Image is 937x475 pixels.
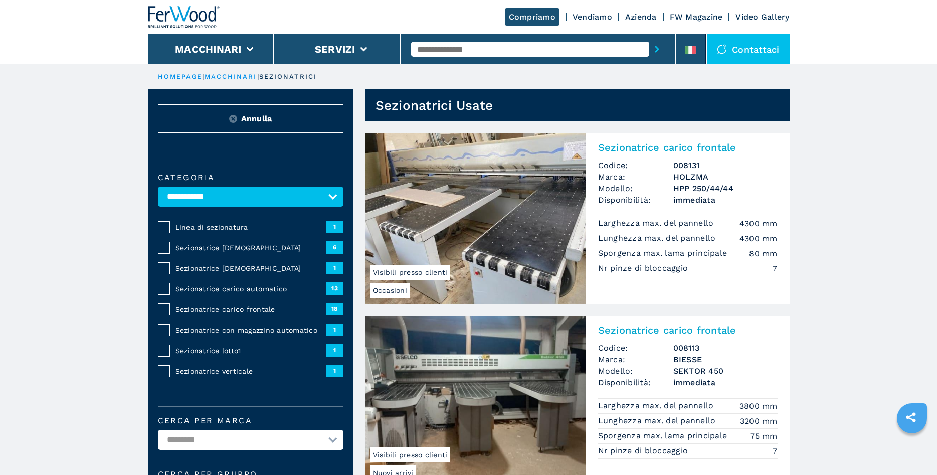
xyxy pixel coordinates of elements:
h3: BIESSE [673,354,778,365]
span: Marca: [598,354,673,365]
span: Disponibilità: [598,194,673,206]
span: Visibili presso clienti [370,447,450,462]
span: Sezionatrice [DEMOGRAPHIC_DATA] [175,263,326,273]
em: 4300 mm [739,218,778,229]
span: Visibili presso clienti [370,265,450,280]
em: 4300 mm [739,233,778,244]
em: 7 [773,445,777,457]
span: 13 [326,282,343,294]
h3: 008131 [673,160,778,171]
span: 1 [326,324,343,336]
a: Sezionatrice carico frontale HOLZMA HPP 250/44/44OccasioniVisibili presso clientiSezionatrice car... [365,133,790,304]
div: Contattaci [707,34,790,64]
p: Lunghezza max. del pannello [598,233,718,244]
a: Azienda [625,12,657,22]
p: Larghezza max. del pannello [598,218,716,229]
p: Nr pinze di bloccaggio [598,445,691,456]
button: ResetAnnulla [158,104,343,133]
span: | [257,73,259,80]
em: 75 mm [750,430,777,442]
em: 80 mm [749,248,777,259]
a: Video Gallery [735,12,789,22]
p: Nr pinze di bloccaggio [598,263,691,274]
p: sezionatrici [259,72,317,81]
a: HOMEPAGE [158,73,203,80]
span: Annulla [241,113,272,124]
span: Disponibilità: [598,377,673,388]
a: sharethis [898,405,923,430]
span: 1 [326,365,343,377]
img: Sezionatrice carico frontale HOLZMA HPP 250/44/44 [365,133,586,304]
em: 3200 mm [740,415,778,427]
span: 6 [326,241,343,253]
span: immediata [673,194,778,206]
img: Reset [229,115,237,123]
label: Categoria [158,174,343,182]
span: 1 [326,262,343,274]
p: Larghezza max. del pannello [598,400,716,411]
a: macchinari [205,73,257,80]
h2: Sezionatrice carico frontale [598,141,778,153]
a: Compriamo [505,8,559,26]
em: 7 [773,263,777,274]
span: immediata [673,377,778,388]
img: Ferwood [148,6,220,28]
h3: HOLZMA [673,171,778,183]
span: 18 [326,303,343,315]
span: | [202,73,204,80]
p: Lunghezza max. del pannello [598,415,718,426]
span: 1 [326,221,343,233]
span: Sezionatrice [DEMOGRAPHIC_DATA] [175,243,326,253]
img: Contattaci [717,44,727,54]
h1: Sezionatrici Usate [376,97,493,113]
h3: SEKTOR 450 [673,365,778,377]
p: Sporgenza max. lama principale [598,248,730,259]
iframe: Chat [894,430,929,467]
span: 1 [326,344,343,356]
span: Marca: [598,171,673,183]
span: Modello: [598,365,673,377]
button: submit-button [649,38,665,61]
em: 3800 mm [739,400,778,412]
label: Cerca per marca [158,417,343,425]
span: Sezionatrice carico automatico [175,284,326,294]
button: Servizi [315,43,355,55]
span: Codice: [598,342,673,354]
span: Modello: [598,183,673,194]
span: Sezionatrice con magazzino automatico [175,325,326,335]
span: Linea di sezionatura [175,222,326,232]
a: FW Magazine [670,12,723,22]
span: Occasioni [370,283,410,298]
button: Macchinari [175,43,242,55]
span: Codice: [598,160,673,171]
h3: HPP 250/44/44 [673,183,778,194]
span: Sezionatrice carico frontale [175,304,326,314]
span: Sezionatrice verticale [175,366,326,376]
a: Vendiamo [573,12,612,22]
p: Sporgenza max. lama principale [598,430,730,441]
h2: Sezionatrice carico frontale [598,324,778,336]
h3: 008113 [673,342,778,354]
span: Sezionatrice lotto1 [175,346,326,356]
